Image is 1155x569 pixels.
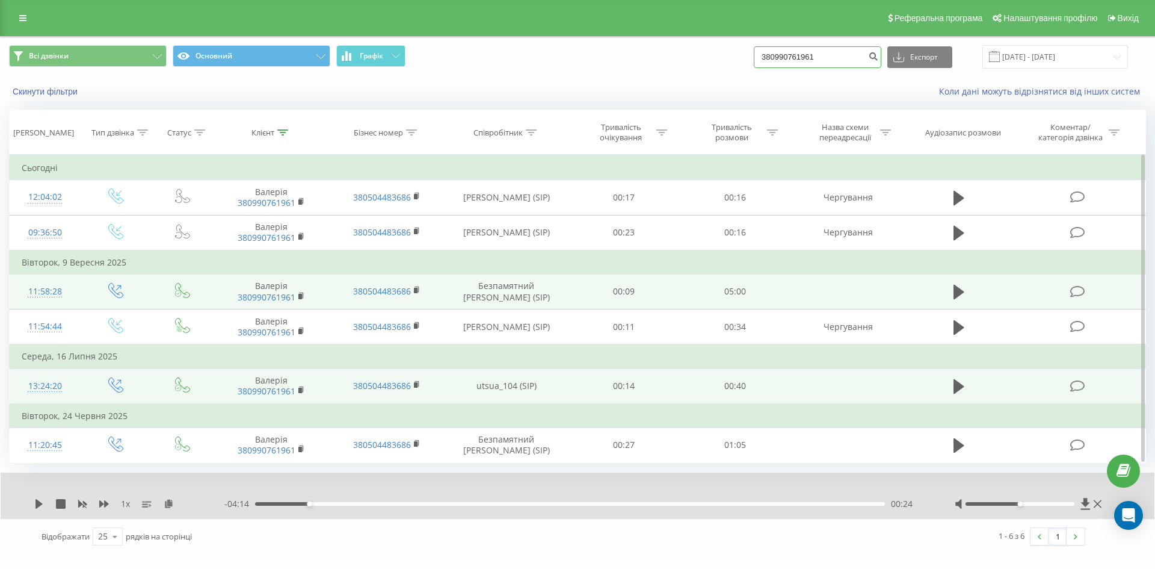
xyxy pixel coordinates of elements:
[126,531,192,542] span: рядків на сторінці
[679,274,790,309] td: 05:00
[22,375,69,398] div: 13:24:20
[999,530,1024,542] div: 1 - 6 з 6
[353,191,411,203] a: 380504483686
[1114,501,1143,530] div: Open Intercom Messenger
[10,250,1146,275] td: Вівторок, 9 Вересня 2025
[790,309,906,345] td: Чергування
[238,291,295,303] a: 380990761961
[790,215,906,250] td: Чергування
[214,215,329,250] td: Валерія
[1049,528,1067,545] a: 1
[444,428,568,462] td: Безпамятний [PERSON_NAME] (SIP)
[353,439,411,450] a: 380504483686
[473,128,523,138] div: Співробітник
[224,498,255,510] span: - 04:14
[336,45,405,67] button: Графік
[925,128,1001,138] div: Аудіозапис розмови
[589,122,653,143] div: Тривалість очікування
[568,309,679,345] td: 00:11
[121,498,130,510] span: 1 x
[173,45,330,67] button: Основний
[568,428,679,462] td: 00:27
[9,86,84,97] button: Скинути фільтри
[444,180,568,215] td: [PERSON_NAME] (SIP)
[91,128,134,138] div: Тип дзвінка
[353,380,411,391] a: 380504483686
[1017,502,1022,506] div: Accessibility label
[214,368,329,404] td: Валерія
[679,215,790,250] td: 00:16
[444,309,568,345] td: [PERSON_NAME] (SIP)
[167,128,191,138] div: Статус
[29,51,69,61] span: Всі дзвінки
[42,531,90,542] span: Відображати
[939,86,1146,97] a: Коли дані можуть відрізнятися вiд інших систем
[22,315,69,338] div: 11:54:44
[353,285,411,297] a: 380504483686
[444,368,568,404] td: utsua_104 (SIP)
[891,498,913,510] span: 00:24
[568,180,679,215] td: 00:17
[1035,122,1106,143] div: Коментар/категорія дзвінка
[13,128,74,138] div: [PERSON_NAME]
[238,232,295,243] a: 380990761961
[1003,13,1097,23] span: Налаштування профілю
[22,185,69,209] div: 12:04:02
[360,52,383,60] span: Графік
[1118,13,1139,23] span: Вихід
[238,385,295,397] a: 380990761961
[10,344,1146,368] td: Середа, 16 Липня 2025
[679,368,790,404] td: 00:40
[98,530,108,543] div: 25
[568,215,679,250] td: 00:23
[214,274,329,309] td: Валерія
[238,197,295,208] a: 380990761961
[568,274,679,309] td: 00:09
[22,280,69,303] div: 11:58:28
[444,274,568,309] td: Безпамятний [PERSON_NAME] (SIP)
[813,122,877,143] div: Назва схеми переадресації
[568,368,679,404] td: 00:14
[307,502,312,506] div: Accessibility label
[354,128,403,138] div: Бізнес номер
[679,180,790,215] td: 00:16
[214,428,329,462] td: Валерія
[238,444,295,456] a: 380990761961
[895,13,983,23] span: Реферальна програма
[238,326,295,338] a: 380990761961
[22,221,69,244] div: 09:36:50
[790,180,906,215] td: Чергування
[214,309,329,345] td: Валерія
[9,45,167,67] button: Всі дзвінки
[22,434,69,457] div: 11:20:45
[700,122,764,143] div: Тривалість розмови
[251,128,274,138] div: Клієнт
[444,215,568,250] td: [PERSON_NAME] (SIP)
[10,156,1146,180] td: Сьогодні
[679,309,790,345] td: 00:34
[353,226,411,238] a: 380504483686
[353,321,411,332] a: 380504483686
[10,404,1146,428] td: Вівторок, 24 Червня 2025
[754,46,881,68] input: Пошук за номером
[887,46,952,68] button: Експорт
[214,180,329,215] td: Валерія
[679,428,790,462] td: 01:05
